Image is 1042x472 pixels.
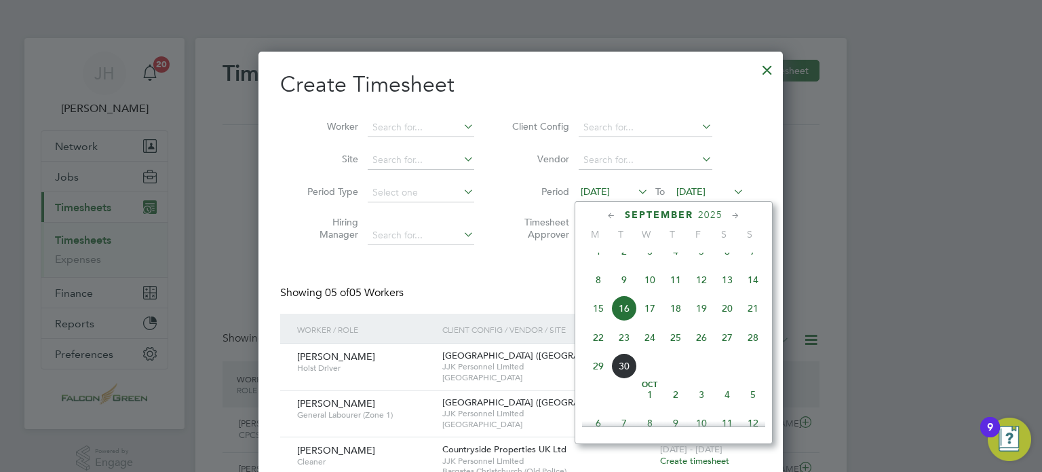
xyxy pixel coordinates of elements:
label: Worker [297,120,358,132]
span: 8 [637,410,663,436]
label: Timesheet Approver [508,216,569,240]
span: 1 [637,382,663,407]
span: 5 [740,382,766,407]
span: S [737,228,763,240]
span: Countryside Properties UK Ltd [442,443,566,455]
span: 19 [689,295,714,321]
span: 12 [740,410,766,436]
span: [GEOGRAPHIC_DATA] ([GEOGRAPHIC_DATA]) LLP [442,397,650,408]
span: [GEOGRAPHIC_DATA] [442,372,653,383]
span: 28 [740,325,766,350]
span: [PERSON_NAME] [297,350,375,363]
span: 17 [637,295,663,321]
span: 11 [714,410,740,436]
span: 22 [585,325,611,350]
span: 14 [740,267,766,293]
span: T [659,228,685,240]
span: JJK Personnel Limited [442,456,653,467]
span: [GEOGRAPHIC_DATA] ([GEOGRAPHIC_DATA]) LLP [442,350,650,361]
span: JJK Personnel Limited [442,361,653,372]
span: 3 [689,382,714,407]
div: 9 [987,427,993,445]
span: M [582,228,608,240]
span: 30 [611,353,637,379]
span: General Labourer (Zone 1) [297,410,432,420]
div: Client Config / Vendor / Site [439,314,657,345]
span: 29 [585,353,611,379]
span: T [608,228,634,240]
span: [DATE] - [DATE] [660,443,722,455]
label: Client Config [508,120,569,132]
span: 23 [611,325,637,350]
input: Search for... [579,118,712,137]
span: [PERSON_NAME] [297,397,375,410]
span: 9 [663,410,689,436]
div: Worker / Role [294,314,439,345]
span: 12 [689,267,714,293]
span: 10 [689,410,714,436]
button: Open Resource Center, 9 new notifications [988,418,1031,461]
span: Hoist Driver [297,363,432,374]
span: Create timesheet [660,455,729,467]
input: Search for... [368,226,474,245]
span: W [634,228,659,240]
span: 13 [714,267,740,293]
span: 7 [611,410,637,436]
span: 2025 [698,209,722,221]
span: 8 [585,267,611,293]
span: 25 [663,325,689,350]
span: 11 [663,267,689,293]
label: Vendor [508,153,569,165]
span: 05 Workers [325,286,404,299]
span: 15 [585,295,611,321]
label: Period [508,185,569,198]
span: 26 [689,325,714,350]
span: 2 [663,382,689,407]
span: 20 [714,295,740,321]
span: [DATE] [676,185,706,198]
input: Search for... [368,118,474,137]
span: To [651,183,669,200]
span: 6 [585,410,611,436]
span: S [711,228,737,240]
span: 4 [714,382,740,407]
span: 18 [663,295,689,321]
span: Cleaner [297,456,432,467]
span: Oct [637,382,663,388]
span: [GEOGRAPHIC_DATA] [442,419,653,430]
span: 16 [611,295,637,321]
span: [PERSON_NAME] [297,444,375,456]
label: Period Type [297,185,358,198]
span: September [625,209,693,221]
span: F [685,228,711,240]
label: Hiring Manager [297,216,358,240]
span: 21 [740,295,766,321]
span: 27 [714,325,740,350]
input: Select one [368,183,474,202]
span: 10 [637,267,663,293]
div: Showing [280,286,406,300]
input: Search for... [368,151,474,170]
span: JJK Personnel Limited [442,408,653,419]
input: Search for... [579,151,712,170]
span: 9 [611,267,637,293]
label: Site [297,153,358,165]
span: [DATE] [581,185,610,198]
h2: Create Timesheet [280,71,761,99]
span: 05 of [325,286,349,299]
span: 24 [637,325,663,350]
